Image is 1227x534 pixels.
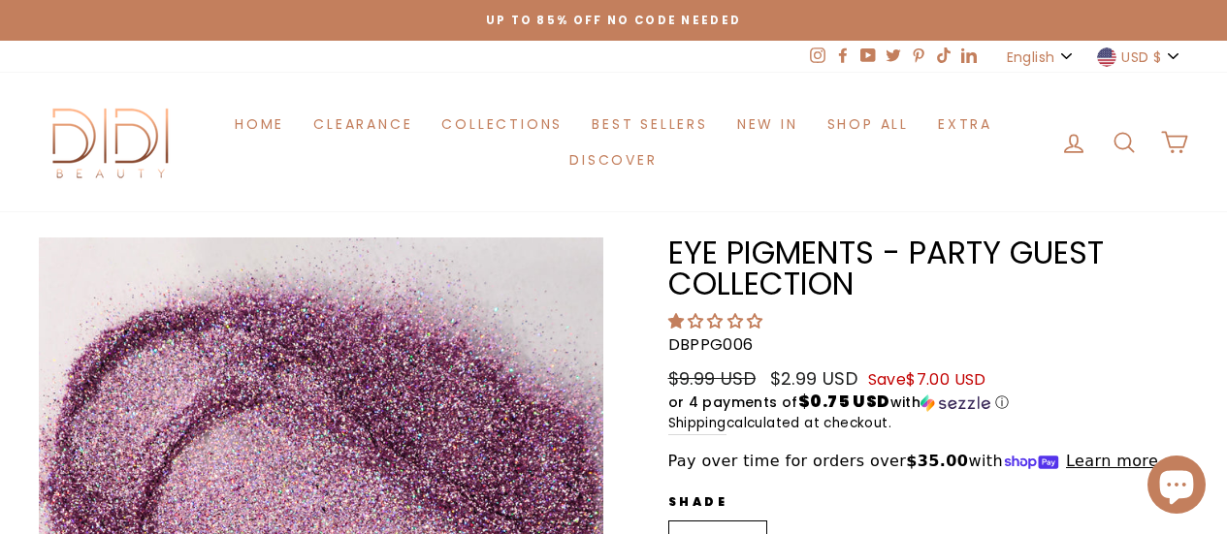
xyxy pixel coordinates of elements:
[668,310,767,332] span: 1.00 stars
[906,368,986,391] span: $7.00 USD
[770,366,858,391] span: $2.99 USD
[668,413,1189,435] small: calculated at checkout.
[1091,41,1188,73] button: USD $
[668,413,727,435] a: Shipping
[1007,47,1054,68] span: English
[577,106,723,141] a: Best Sellers
[798,390,890,413] span: $0.75 USD
[427,106,577,141] a: Collections
[668,366,757,391] span: $9.99 USD
[39,102,184,182] img: Didi Beauty Co.
[1121,47,1161,68] span: USD $
[184,106,1043,178] ul: Primary
[220,106,299,141] a: Home
[1142,455,1211,518] inbox-online-store-chat: Shopify online store chat
[923,106,1007,141] a: Extra
[668,332,1189,358] p: DBPPG006
[1001,41,1082,73] button: English
[868,368,986,391] span: Save
[299,106,427,141] a: Clearance
[668,237,1189,300] h1: Eye Pigments - Party Guest Collection
[555,142,671,178] a: Discover
[723,106,813,141] a: New in
[668,393,1189,413] div: or 4 payments of$0.75 USDwithSezzle Click to learn more about Sezzle
[813,106,923,141] a: Shop All
[668,492,767,511] label: Shade
[486,13,742,28] span: Up to 85% off NO CODE NEEDED
[920,394,990,412] img: Sezzle
[668,393,1189,413] div: or 4 payments of with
